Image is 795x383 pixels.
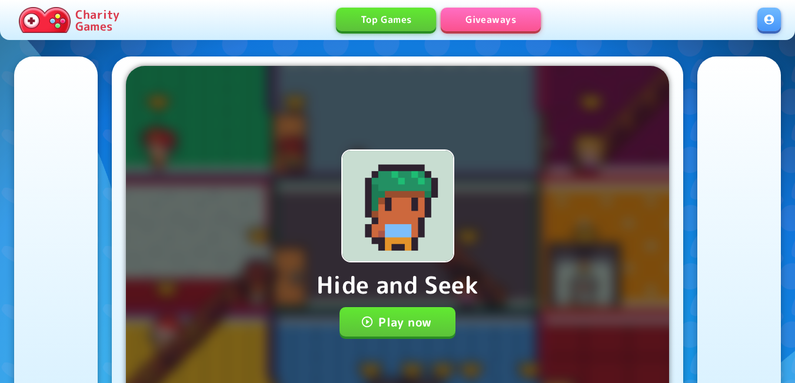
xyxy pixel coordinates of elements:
img: Charity.Games [19,7,71,33]
a: Giveaways [441,8,541,31]
p: Hide and Seek [317,267,478,302]
p: Charity Games [75,8,119,32]
img: Hide and Seek icon [342,151,453,261]
a: Charity Games [14,5,124,35]
a: Top Games [336,8,436,31]
button: Play now [340,307,455,337]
